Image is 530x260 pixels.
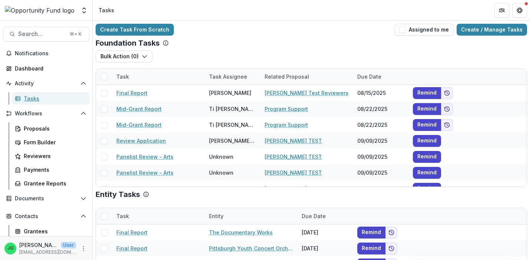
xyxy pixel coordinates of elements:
button: More [79,244,88,253]
a: Dashboard [3,62,89,75]
div: 08/22/2025 [353,117,408,133]
button: Remind [413,103,441,115]
a: Grantees [12,225,89,237]
a: Create Task From Scratch [96,24,174,36]
button: Open Contacts [3,210,89,222]
button: Bulk Action (0) [96,50,152,62]
button: Remind [413,87,441,99]
div: Entity [205,208,297,224]
a: Reviewers [12,150,89,162]
div: Grantee Reports [24,180,83,187]
a: Final Report [116,228,148,236]
a: Program Support [265,105,308,113]
div: [PERSON_NAME] [209,89,251,97]
div: Related Proposal [260,69,353,85]
div: Unknown [209,169,233,177]
div: [DATE] [297,240,353,256]
a: Proposals [12,122,89,135]
button: Open Activity [3,78,89,89]
div: Tasks [24,95,83,102]
div: Entity [205,212,228,220]
div: 08/15/2025 [353,85,408,101]
button: Remind [413,135,441,147]
div: Unknown [209,185,233,192]
div: Ti [PERSON_NAME] [209,105,256,113]
a: Form Builder [12,136,89,148]
a: Grantee Reports [12,177,89,190]
a: Panelist Review - Arts [116,153,173,161]
button: Get Help [512,3,527,18]
a: Final Report [116,244,148,252]
button: Partners [494,3,509,18]
a: Mid-Grant Report [116,121,162,129]
span: Activity [15,80,77,87]
div: Grantees [24,227,83,235]
div: Task [112,212,133,220]
a: Tasks [12,92,89,105]
a: Create / Manage Tasks [457,24,527,36]
p: User [61,242,76,249]
button: Remind [413,119,441,131]
div: Dashboard [15,65,83,72]
button: Notifications [3,47,89,59]
p: [EMAIL_ADDRESS][DOMAIN_NAME] [19,249,76,256]
div: Task [112,208,205,224]
a: Pittsburgh Youth Concert Orchestra [209,244,293,252]
div: Due Date [353,69,408,85]
a: Payments [12,164,89,176]
button: Remind [413,167,441,179]
button: Add to friends [385,243,397,254]
div: Due Date [297,208,353,224]
button: Remind [357,243,385,254]
a: [PERSON_NAME] TEST [265,169,322,177]
span: Notifications [15,50,86,57]
div: ⌘ + K [68,30,83,38]
div: Related Proposal [260,73,314,80]
button: Remind [413,183,441,195]
a: [PERSON_NAME] TEST [265,153,322,161]
div: 08/22/2025 [353,101,408,117]
div: [DATE] [297,224,353,240]
div: 09/09/2025 [353,133,408,149]
div: Form Builder [24,138,83,146]
div: Task [112,69,205,85]
nav: breadcrumb [96,5,117,16]
div: Ti [PERSON_NAME] [209,121,256,129]
a: [PERSON_NAME] TEST [265,185,322,192]
button: Assigned to me [394,24,454,36]
a: Review Application [116,137,166,145]
a: [PERSON_NAME] TEST [265,137,322,145]
span: Documents [15,195,77,202]
div: Unknown [209,153,233,161]
a: Final Report [116,89,148,97]
span: Search... [18,30,65,37]
img: Opportunity Fund logo [5,6,74,15]
a: Program Support [265,121,308,129]
a: The Documentary Works [209,228,273,236]
div: Payments [24,166,83,174]
p: [PERSON_NAME] [19,241,58,249]
p: Entity Tasks [96,190,140,199]
div: Due Date [353,73,386,80]
div: Jake Goodman [7,246,14,251]
a: Mid-Grant Report [116,105,162,113]
div: 09/09/2025 [353,181,408,197]
button: Add to friends [385,227,397,238]
div: Task Assignee [205,69,260,85]
button: Open Workflows [3,108,89,119]
a: [PERSON_NAME] Test Reviewers [265,89,348,97]
div: Task [112,73,133,80]
button: Open Documents [3,192,89,204]
a: Panelist Review - Arts [116,169,173,177]
div: Reviewers [24,152,83,160]
button: Remind [413,151,441,163]
span: Workflows [15,111,77,117]
div: 09/09/2025 [353,149,408,165]
span: Contacts [15,213,77,220]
